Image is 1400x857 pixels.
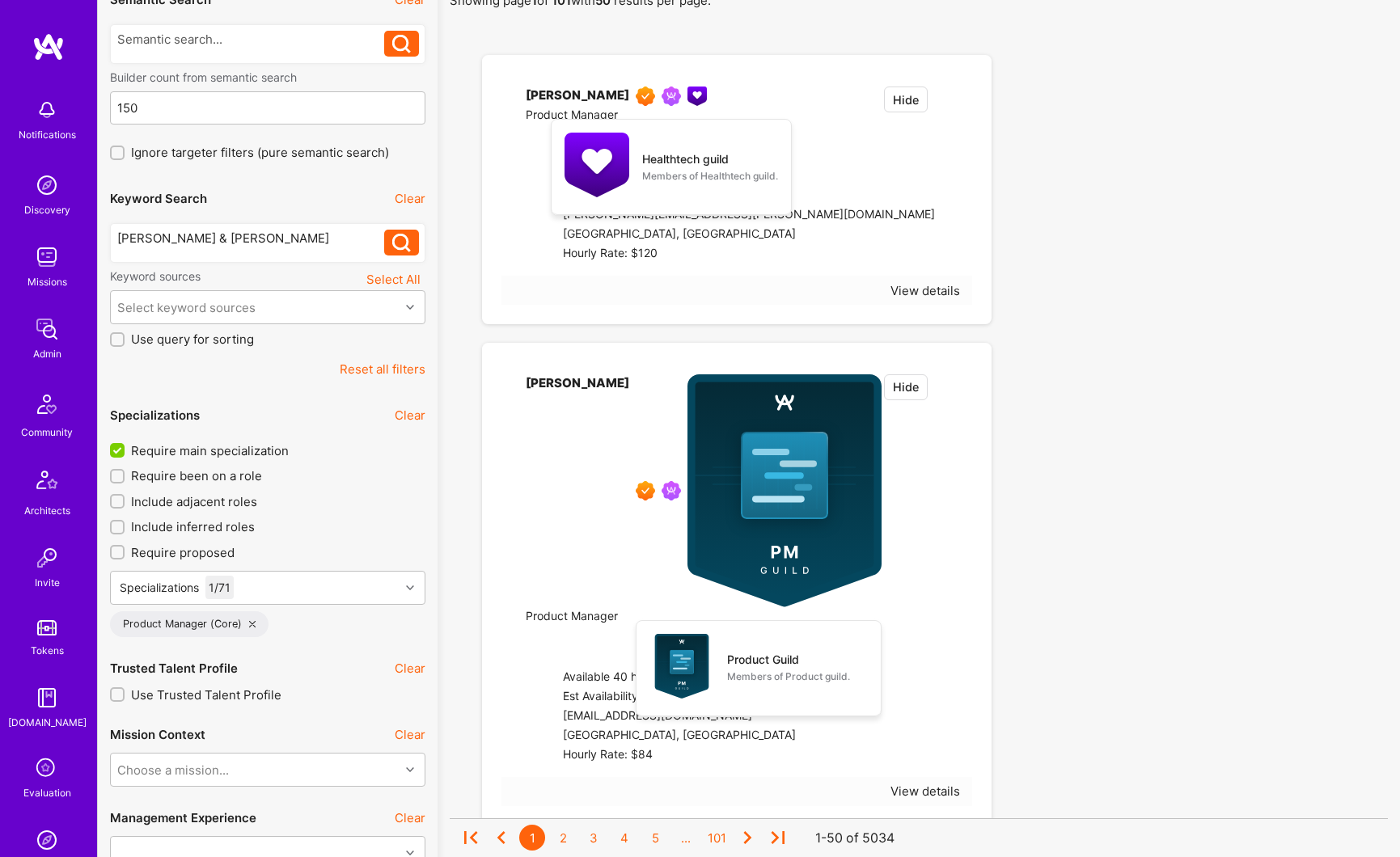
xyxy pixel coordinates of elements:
img: teamwork [31,241,63,273]
i: icon SelectionTeam [32,754,62,784]
button: Select All [362,268,425,290]
div: Members of Healthtech guild. [642,167,778,184]
div: Missions [27,273,67,290]
div: 1-50 of 5034 [815,830,895,846]
span: Require main specialization [131,442,289,459]
div: ... [673,825,699,851]
i: icon linkedIn [526,129,538,141]
img: Been on Mission [662,87,681,106]
div: [PERSON_NAME] & [PERSON_NAME] [117,230,385,247]
div: Evaluation [23,784,71,801]
img: Community [27,385,66,424]
i: icon Chevron [406,766,414,774]
div: Hourly Rate: $84 [563,745,796,765]
div: 1 [519,825,545,851]
div: 3 [581,825,607,851]
i: icon linkedIn [526,630,538,642]
img: Admin Search [31,824,63,856]
button: Clear [395,809,425,826]
i: icon Chevron [406,303,414,311]
div: Specializations [120,579,199,596]
img: Exceptional A.Teamer [636,87,655,106]
div: 101 [704,825,730,851]
div: Management Experience [110,809,256,826]
div: Members of Product guild. [727,668,850,685]
div: Product Manager (Core) [110,611,269,637]
label: Keyword sources [110,268,201,284]
button: Clear [395,660,425,677]
div: Invite [35,574,60,591]
div: [GEOGRAPHIC_DATA], [GEOGRAPHIC_DATA] [563,726,796,745]
span: Include adjacent roles [131,493,257,510]
span: Include inferred roles [131,518,255,535]
i: icon EmptyStar [948,87,960,99]
div: Est Availability 40 hours weekly [563,687,796,707]
div: Keyword Search [110,190,207,207]
i: icon Chevron [406,584,414,592]
div: [PERSON_NAME] [526,87,629,106]
div: [PERSON_NAME] [526,374,629,607]
div: View details [890,783,960,800]
i: icon Chevron [406,849,414,857]
span: Ignore targeter filters (pure semantic search) [131,144,389,161]
div: 4 [611,825,637,851]
div: Trusted Talent Profile [110,660,238,677]
button: Clear [395,407,425,424]
div: Community [21,424,73,441]
div: 1 / 71 [205,576,234,599]
div: Architects [24,502,70,519]
div: Product Manager [526,607,882,627]
div: Healthtech guild [642,150,729,167]
img: guide book [31,682,63,714]
div: View details [890,282,960,299]
img: Invite [31,542,63,574]
div: Tokens [31,642,64,659]
button: Hide [884,374,928,400]
img: logo [32,32,65,61]
i: icon Search [392,234,411,252]
div: Admin [33,345,61,362]
div: Choose a mission... [117,761,229,778]
div: Hourly Rate: $120 [563,244,935,264]
div: Discovery [24,201,70,218]
img: discovery [31,169,63,201]
div: Select keyword sources [117,299,256,316]
label: Builder count from semantic search [110,70,425,85]
div: Notifications [19,126,76,143]
i: icon Close [249,621,256,627]
img: Healthtech guild [687,87,707,106]
i: icon Search [392,35,411,53]
button: Clear [395,190,425,207]
img: Healthtech guild [565,133,629,197]
div: [DOMAIN_NAME] [8,714,87,731]
button: Clear [395,726,425,743]
div: [EMAIL_ADDRESS][DOMAIN_NAME] [563,707,796,726]
img: Product Guild [687,374,882,607]
div: Product Guild [727,651,799,668]
i: icon EmptyStar [948,374,960,386]
div: Mission Context [110,726,205,743]
span: Use query for sorting [131,331,254,348]
span: Require proposed [131,544,235,561]
img: Exceptional A.Teamer [636,481,655,500]
div: Product Manager [526,106,707,125]
div: Available 40 hours weekly [563,668,796,687]
img: tokens [37,620,57,635]
button: Reset all filters [340,361,425,378]
div: [GEOGRAPHIC_DATA], [GEOGRAPHIC_DATA] [563,225,935,244]
button: Hide [884,87,928,112]
img: admin teamwork [31,313,63,345]
div: 2 [550,825,576,851]
img: Product Guild [649,634,714,699]
img: Architects [27,463,66,502]
div: Specializations [110,407,200,424]
img: Been on Mission [662,481,681,500]
div: 5 [642,825,668,851]
img: bell [31,94,63,126]
span: Use Trusted Talent Profile [131,686,281,703]
span: Require been on a role [131,467,262,484]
